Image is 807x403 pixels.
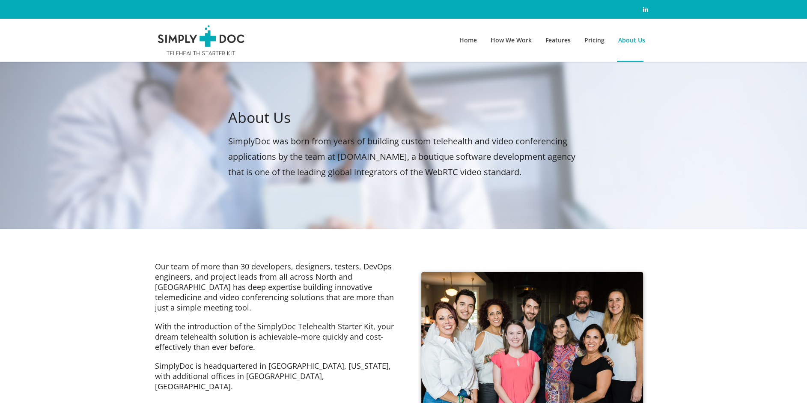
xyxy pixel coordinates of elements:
h4: Our team of more than 30 developers, designers, testers, DevOps engineers, and project leads from... [155,261,395,313]
a: Features [539,19,578,62]
a: Pricing [578,19,611,62]
span: How We Work [491,36,532,44]
h2: About Us [228,111,291,124]
a: Instagram [640,4,651,15]
span: Pricing [584,36,605,44]
a: How We Work [484,19,539,62]
a: Home [453,19,484,62]
h4: With the introduction of the SimplyDoc Telehealth Starter Kit, your dream telehealth solution is ... [155,321,395,352]
img: SimplyDoc [155,25,247,55]
h4: SimplyDoc is headquartered in [GEOGRAPHIC_DATA], [US_STATE], with additional offices in [GEOGRAPH... [155,361,395,391]
span: Features [545,36,571,44]
a: About Us [611,19,652,62]
span: Home [459,36,477,44]
span: About Us [618,36,645,44]
h3: SimplyDoc was born from years of building custom telehealth and video conferencing applications b... [228,134,579,180]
